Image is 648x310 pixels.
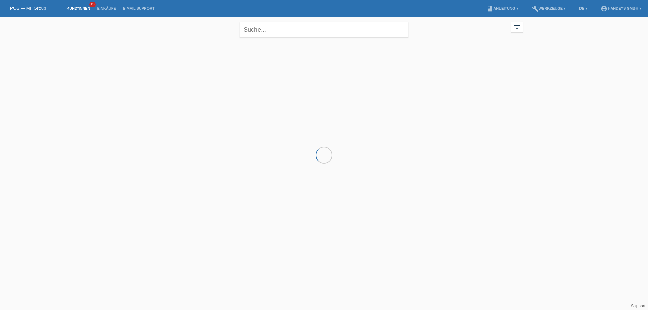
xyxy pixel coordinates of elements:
a: Kund*innen [63,6,93,10]
a: DE ▾ [576,6,591,10]
a: Support [631,304,645,308]
a: POS — MF Group [10,6,46,11]
a: E-Mail Support [119,6,158,10]
a: bookAnleitung ▾ [483,6,521,10]
input: Suche... [240,22,408,38]
a: buildWerkzeuge ▾ [529,6,569,10]
i: book [487,5,493,12]
i: account_circle [601,5,607,12]
a: Einkäufe [93,6,119,10]
i: build [532,5,539,12]
span: 15 [89,2,96,7]
a: account_circleHandeys GmbH ▾ [597,6,645,10]
i: filter_list [513,23,521,31]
